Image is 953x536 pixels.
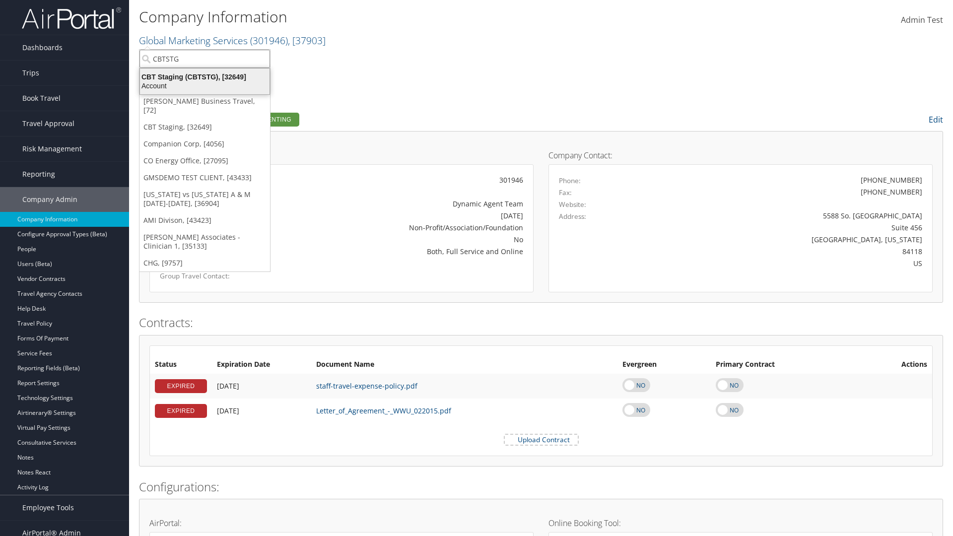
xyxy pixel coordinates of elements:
[139,135,270,152] a: Companion Corp, [4056]
[22,495,74,520] span: Employee Tools
[139,255,270,271] a: CHG, [9757]
[150,356,212,374] th: Status
[22,162,55,187] span: Reporting
[559,176,581,186] label: Phone:
[139,478,943,495] h2: Configurations:
[22,136,82,161] span: Risk Management
[505,435,578,445] label: Upload Contract
[134,72,275,81] div: CBT Staging (CBTSTG), [32649]
[901,14,943,25] span: Admin Test
[139,34,326,47] a: Global Marketing Services
[149,519,534,527] h4: AirPortal:
[929,114,943,125] a: Edit
[711,356,857,374] th: Primary Contract
[559,211,586,221] label: Address:
[217,381,239,391] span: [DATE]
[917,376,927,396] i: Remove Contract
[134,81,275,90] div: Account
[139,169,270,186] a: GMSDEMO TEST CLIENT, [43433]
[316,406,451,415] a: Letter_of_Agreement_-_WWU_022015.pdf
[139,229,270,255] a: [PERSON_NAME] Associates - Clinician 1, [35133]
[286,210,523,221] div: [DATE]
[217,406,306,415] div: Add/Edit Date
[22,86,61,111] span: Book Travel
[548,151,933,159] h4: Company Contact:
[139,93,270,119] a: [PERSON_NAME] Business Travel, [72]
[139,50,270,68] input: Search Accounts
[217,382,306,391] div: Add/Edit Date
[155,379,207,393] div: EXPIRED
[559,200,586,209] label: Website:
[917,401,927,420] i: Remove Contract
[160,271,271,281] label: Group Travel Contact:
[654,222,923,233] div: Suite 456
[139,212,270,229] a: AMI Divison, [43423]
[286,175,523,185] div: 301946
[217,406,239,415] span: [DATE]
[139,186,270,212] a: [US_STATE] vs [US_STATE] A & M [DATE]-[DATE], [36904]
[548,519,933,527] h4: Online Booking Tool:
[288,34,326,47] span: , [ 37903 ]
[286,199,523,209] div: Dynamic Agent Team
[901,5,943,36] a: Admin Test
[22,6,121,30] img: airportal-logo.png
[654,246,923,257] div: 84118
[22,35,63,60] span: Dashboards
[286,234,523,245] div: No
[139,314,943,331] h2: Contracts:
[250,34,288,47] span: ( 301946 )
[311,356,617,374] th: Document Name
[139,152,270,169] a: CO Energy Office, [27095]
[857,356,932,374] th: Actions
[139,111,670,128] h2: Company Profile:
[654,234,923,245] div: [GEOGRAPHIC_DATA], [US_STATE]
[286,246,523,257] div: Both, Full Service and Online
[149,151,534,159] h4: Account Details:
[155,404,207,418] div: EXPIRED
[654,210,923,221] div: 5588 So. [GEOGRAPHIC_DATA]
[286,222,523,233] div: Non-Profit/Association/Foundation
[139,119,270,135] a: CBT Staging, [32649]
[22,61,39,85] span: Trips
[22,187,77,212] span: Company Admin
[617,356,711,374] th: Evergreen
[654,258,923,268] div: US
[316,381,417,391] a: staff-travel-expense-policy.pdf
[212,356,311,374] th: Expiration Date
[22,111,74,136] span: Travel Approval
[861,175,922,185] div: [PHONE_NUMBER]
[861,187,922,197] div: [PHONE_NUMBER]
[559,188,572,198] label: Fax:
[139,6,675,27] h1: Company Information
